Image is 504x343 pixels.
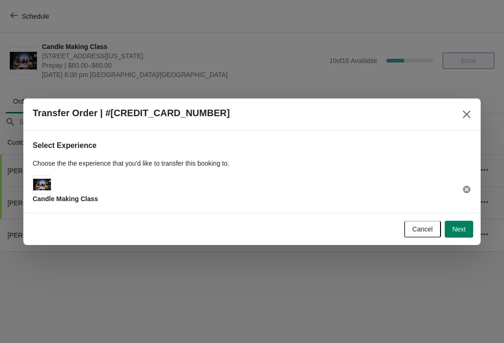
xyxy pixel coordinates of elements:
[33,195,98,203] span: Candle Making Class
[33,179,51,190] img: Main Experience Image
[452,225,466,233] span: Next
[33,140,471,151] h2: Select Experience
[33,159,471,168] p: Choose the the experience that you'd like to transfer this booking to.
[413,225,433,233] span: Cancel
[445,221,473,238] button: Next
[458,106,475,123] button: Close
[404,221,441,238] button: Cancel
[33,108,230,119] h2: Transfer Order | #[CREDIT_CARD_NUMBER]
